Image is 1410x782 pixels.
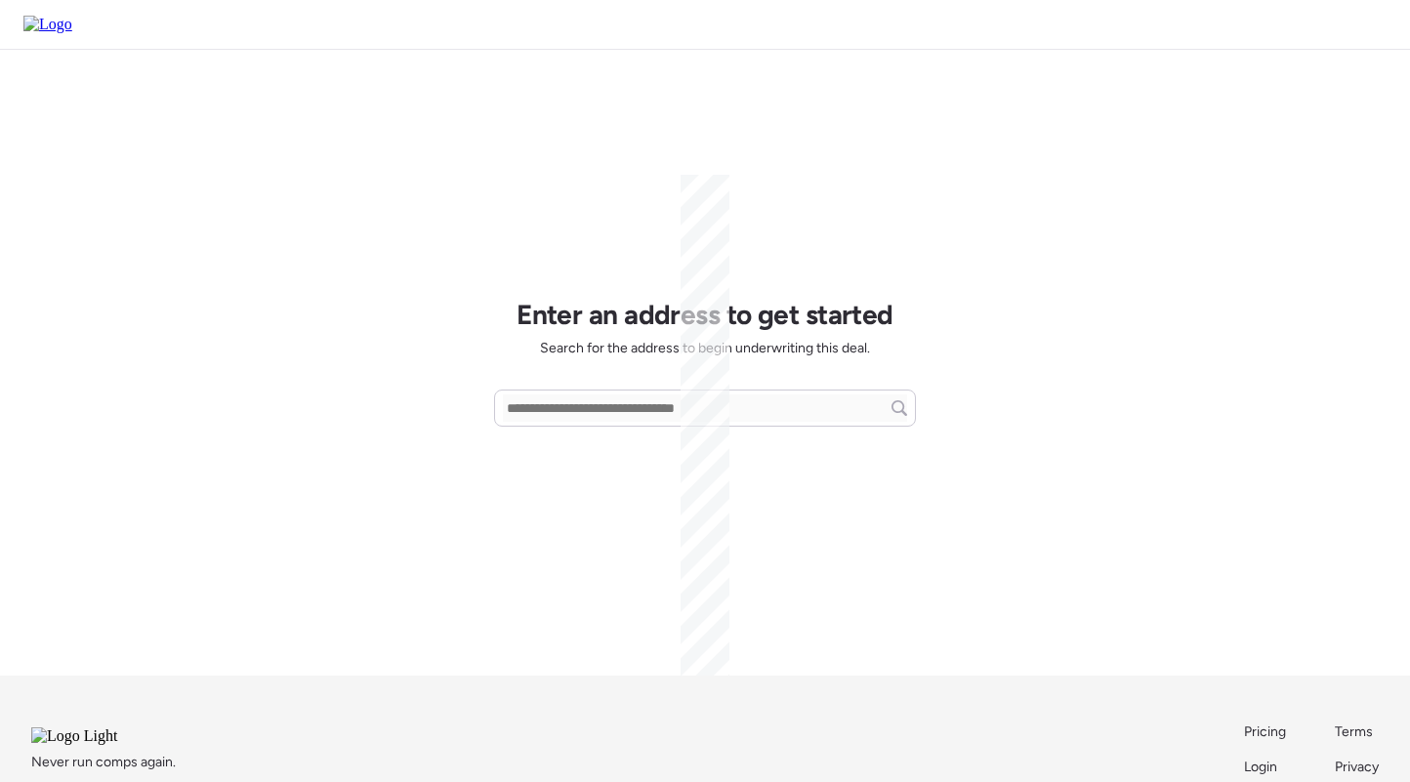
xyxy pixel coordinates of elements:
a: Terms [1335,722,1379,742]
span: Terms [1335,723,1373,740]
span: Privacy [1335,759,1379,775]
span: Never run comps again. [31,753,176,772]
img: Logo Light [31,727,170,745]
a: Pricing [1244,722,1288,742]
span: Login [1244,759,1277,775]
img: Logo [23,16,72,33]
span: Pricing [1244,723,1286,740]
a: Privacy [1335,758,1379,777]
span: Search for the address to begin underwriting this deal. [540,339,870,358]
a: Login [1244,758,1288,777]
h1: Enter an address to get started [517,298,893,331]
